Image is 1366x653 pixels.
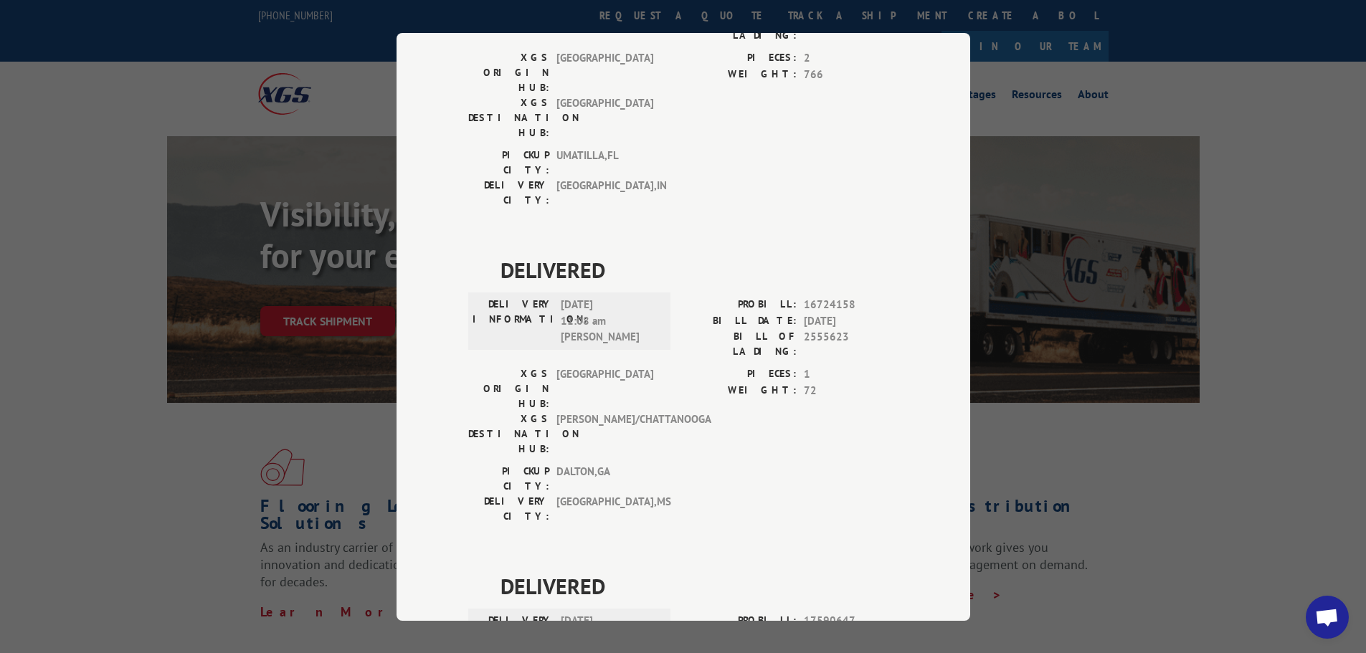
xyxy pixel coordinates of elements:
span: [DATE] 11:08 am [PERSON_NAME] [561,297,658,345]
label: BILL OF LADING: [683,13,797,43]
label: XGS DESTINATION HUB: [468,95,549,140]
label: WEIGHT: [683,66,797,82]
span: [GEOGRAPHIC_DATA] , MS [556,494,653,524]
span: 2555623 [804,329,898,359]
span: 2555623 [804,13,898,43]
span: 2 [804,50,898,67]
span: [GEOGRAPHIC_DATA] [556,50,653,95]
label: PIECES: [683,50,797,67]
label: PICKUP CITY: [468,148,549,178]
label: XGS ORIGIN HUB: [468,50,549,95]
label: XGS ORIGIN HUB: [468,366,549,411]
span: [PERSON_NAME]/CHATTANOOGA [556,411,653,457]
span: 766 [804,66,898,82]
span: [GEOGRAPHIC_DATA] [556,95,653,140]
label: DELIVERY CITY: [468,178,549,208]
span: [DATE] [804,313,898,329]
span: 72 [804,382,898,399]
span: 17590647 [804,613,898,629]
span: DELIVERED [501,254,898,286]
label: PROBILL: [683,297,797,313]
span: DALTON , GA [556,464,653,494]
span: [GEOGRAPHIC_DATA] [556,366,653,411]
label: XGS DESTINATION HUB: [468,411,549,457]
label: PROBILL: [683,613,797,629]
label: DELIVERY CITY: [468,494,549,524]
label: WEIGHT: [683,382,797,399]
span: 1 [804,366,898,383]
span: 16724158 [804,297,898,313]
span: DELIVERED [501,570,898,602]
label: BILL DATE: [683,313,797,329]
div: Open chat [1306,596,1349,639]
label: DELIVERY INFORMATION: [473,297,554,345]
span: UMATILLA , FL [556,148,653,178]
label: BILL OF LADING: [683,329,797,359]
span: [GEOGRAPHIC_DATA] , IN [556,178,653,208]
label: PIECES: [683,366,797,383]
label: PICKUP CITY: [468,464,549,494]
